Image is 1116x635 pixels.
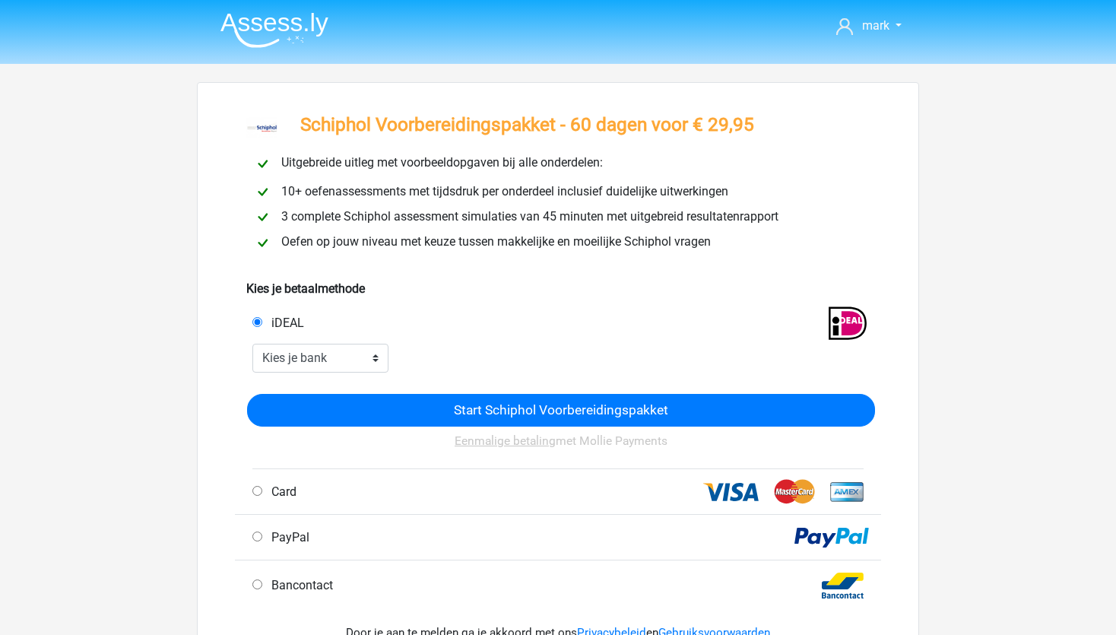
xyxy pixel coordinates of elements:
img: checkmark [253,233,272,252]
input: Start Schiphol Voorbereidingspakket [247,394,875,427]
img: checkmark [253,154,272,173]
span: iDEAL [265,316,304,330]
span: mark [862,18,889,33]
b: Kies je betaalmethode [246,281,365,296]
span: 3 complete Schiphol assessment simulaties van 45 minuten met uitgebreid resultatenrapport [275,209,785,224]
span: Bancontact [265,578,333,592]
div: met Mollie Payments [247,427,875,468]
span: PayPal [265,530,309,545]
span: Uitgebreide uitleg met voorbeeldopgaven bij alle onderdelen: [275,155,609,170]
img: checkmark [253,208,272,227]
span: 10+ oefenassessments met tijdsdruk per onderdeel inclusief duidelijke uitwerkingen [275,184,734,198]
u: Eenmalige betaling [455,434,556,448]
a: mark [830,17,908,35]
img: checkmark [253,183,272,202]
img: Assessly [220,12,328,48]
span: Card [265,484,296,499]
h3: Schiphol Voorbereidingspakket - 60 dagen voor € 29,95 [300,113,754,135]
span: Oefen op jouw niveau met keuze tussen makkelijke en moeilijke Schiphol vragen [275,234,717,249]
